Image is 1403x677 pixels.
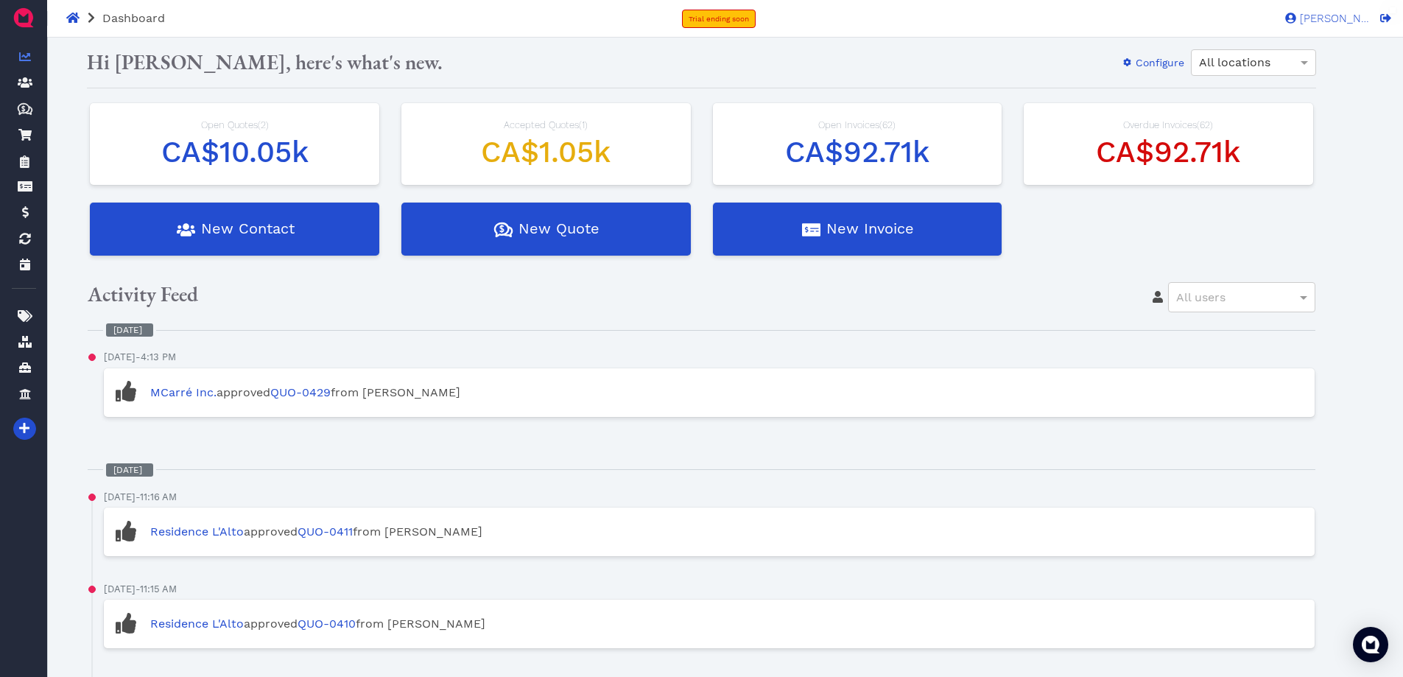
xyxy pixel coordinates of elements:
[104,582,177,597] div: -
[1038,118,1298,133] div: Overdue Invoices ( )
[882,119,893,130] span: 62
[270,385,331,399] a: QUO-0429
[104,583,136,594] span: [DATE]
[150,525,482,539] span: approved from [PERSON_NAME]
[499,224,504,234] tspan: $
[1169,283,1315,312] div: All users
[1112,51,1185,74] button: Configure
[1096,135,1240,169] span: 92708.79014587402
[90,203,379,256] button: New Contact
[298,525,353,539] a: QUO-0411
[102,11,165,25] span: Dashboard
[713,203,1002,256] button: New Invoice
[150,385,217,399] a: MCarré Inc.
[106,465,153,475] span: [DATE]
[298,617,356,631] a: QUO-0410
[1296,13,1370,24] span: [PERSON_NAME]
[1200,119,1210,130] span: 62
[1278,11,1370,24] a: [PERSON_NAME]
[88,281,198,307] span: Activity Feed
[150,385,460,399] span: approved from [PERSON_NAME]
[150,525,244,539] a: Residence L'Alto
[261,119,266,130] span: 2
[104,350,176,365] div: -
[416,118,676,133] div: Accepted Quotes ( )
[87,49,443,75] span: Hi [PERSON_NAME], here's what's new.
[150,617,244,631] a: Residence L'Alto
[106,325,153,335] span: [DATE]
[104,490,177,505] div: -
[21,105,26,112] tspan: $
[728,118,988,133] div: Open Invoices ( )
[104,351,136,362] span: [DATE]
[785,135,929,169] span: 92708.79014587402
[105,118,365,133] div: Open Quotes ( )
[1133,57,1184,69] span: Configure
[161,135,309,169] span: 10045
[401,203,691,256] button: New Quote
[141,351,176,362] span: 4:13 PM
[682,10,756,28] a: Trial ending soon
[12,6,35,29] img: QuoteM_icon_flat.png
[582,119,585,130] span: 1
[689,15,749,23] span: Trial ending soon
[140,583,177,594] span: 11:15 AM
[1199,55,1270,69] span: All locations
[481,135,611,169] span: 1050
[140,491,177,502] span: 11:16 AM
[1353,627,1388,662] div: Open Intercom Messenger
[104,491,136,502] span: [DATE]
[150,617,485,631] span: approved from [PERSON_NAME]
